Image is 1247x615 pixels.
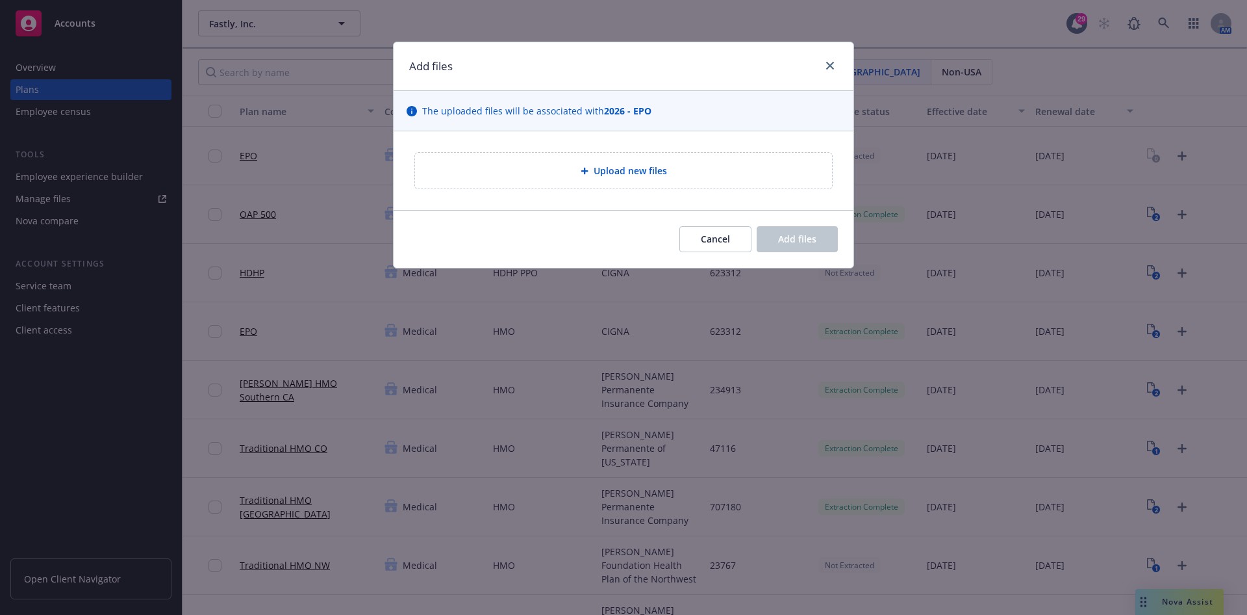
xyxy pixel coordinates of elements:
h1: Add files [409,58,453,75]
button: Add files [757,226,838,252]
strong: 2026 - EPO [604,105,651,117]
span: The uploaded files will be associated with [422,104,651,118]
button: Cancel [679,226,751,252]
div: Upload new files [414,152,833,189]
span: Cancel [701,233,730,245]
span: Upload new files [594,164,667,177]
span: Add files [778,233,816,245]
a: close [822,58,838,73]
